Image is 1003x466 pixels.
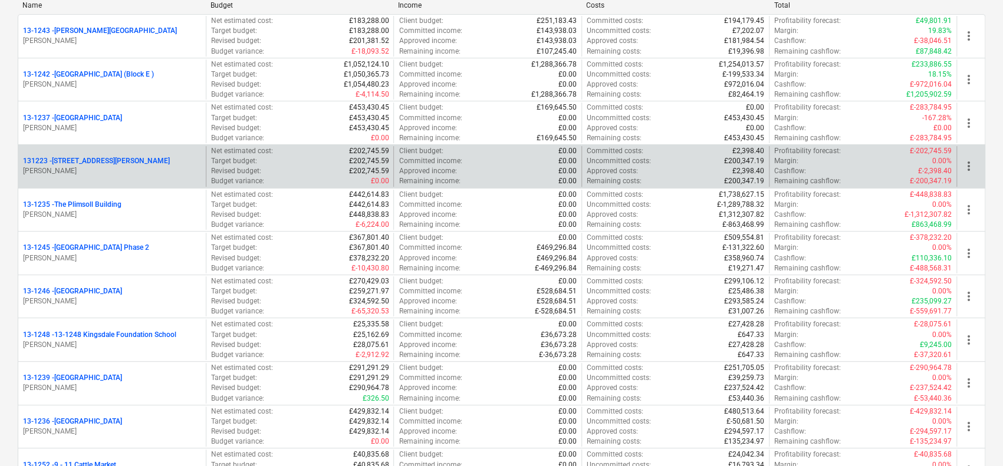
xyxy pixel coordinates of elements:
[399,306,460,316] p: Remaining income :
[910,146,952,156] p: £-202,745.59
[962,203,976,217] span: more_vert
[932,200,952,210] p: 0.00%
[348,26,389,36] p: £183,288.00
[23,26,201,46] div: 13-1243 -[PERSON_NAME][GEOGRAPHIC_DATA][PERSON_NAME]
[558,176,577,186] p: £0.00
[23,166,201,176] p: [PERSON_NAME]
[910,306,952,316] p: £-559,691.77
[558,156,577,166] p: £0.00
[211,210,261,220] p: Revised budget :
[23,70,154,80] p: 13-1242 - [GEOGRAPHIC_DATA] (Block E )
[211,276,273,286] p: Net estimated cost :
[587,123,638,133] p: Approved costs :
[728,90,764,100] p: £82,464.19
[537,286,577,296] p: £528,684.51
[558,200,577,210] p: £0.00
[724,296,764,306] p: £293,585.24
[774,200,798,210] p: Margin :
[211,319,273,329] p: Net estimated cost :
[399,233,443,243] p: Client budget :
[23,417,201,437] div: 13-1236 -[GEOGRAPHIC_DATA][PERSON_NAME]
[910,80,952,90] p: £-972,016.04
[558,166,577,176] p: £0.00
[399,210,456,220] p: Approved income :
[558,319,577,329] p: £0.00
[537,253,577,263] p: £469,296.84
[211,166,261,176] p: Revised budget :
[211,233,273,243] p: Net estimated cost :
[23,286,122,296] p: 13-1246 - [GEOGRAPHIC_DATA]
[932,286,952,296] p: 0.00%
[587,80,638,90] p: Approved costs :
[537,16,577,26] p: £251,183.43
[23,200,201,220] div: 13-1235 -The Plimsoll Building[PERSON_NAME]
[211,90,264,100] p: Budget variance :
[774,286,798,296] p: Margin :
[211,330,257,340] p: Target budget :
[558,190,577,200] p: £0.00
[23,383,201,393] p: [PERSON_NAME]
[728,319,764,329] p: £27,428.28
[541,330,577,340] p: £36,673.28
[774,319,841,329] p: Profitability forecast :
[558,70,577,80] p: £0.00
[587,330,651,340] p: Uncommitted costs :
[724,133,764,143] p: £453,430.45
[558,123,577,133] p: £0.00
[535,306,577,316] p: £-528,684.51
[918,166,952,176] p: £-2,398.40
[23,427,201,437] p: [PERSON_NAME]
[211,340,261,350] p: Revised budget :
[23,200,121,210] p: 13-1235 - The Plimsoll Building
[23,243,149,253] p: 13-1245 - [GEOGRAPHIC_DATA] Phase 2
[722,220,764,230] p: £-863,468.99
[211,286,257,296] p: Target budget :
[774,243,798,253] p: Margin :
[587,286,651,296] p: Uncommitted costs :
[348,253,389,263] p: £378,232.20
[348,233,389,243] p: £367,801.40
[348,286,389,296] p: £259,271.97
[916,16,952,26] p: £49,801.91
[587,350,642,360] p: Remaining costs :
[531,60,577,70] p: £1,288,366.78
[23,26,177,36] p: 13-1243 - [PERSON_NAME][GEOGRAPHIC_DATA]
[914,36,952,46] p: £-38,046.51
[722,70,764,80] p: £-199,533.34
[587,319,643,329] p: Committed costs :
[355,350,389,360] p: £-2,912.92
[351,263,389,273] p: £-10,430.80
[724,113,764,123] p: £453,430.45
[774,210,806,220] p: Cashflow :
[724,176,764,186] p: £200,347.19
[587,156,651,166] p: Uncommitted costs :
[587,36,638,46] p: Approved costs :
[774,16,841,26] p: Profitability forecast :
[211,263,264,273] p: Budget variance :
[23,373,122,383] p: 13-1239 - [GEOGRAPHIC_DATA]
[916,47,952,57] p: £87,848.42
[399,166,456,176] p: Approved income :
[399,286,462,296] p: Committed income :
[724,156,764,166] p: £200,347.19
[587,26,651,36] p: Uncommitted costs :
[211,1,389,9] div: Budget
[558,80,577,90] p: £0.00
[774,113,798,123] p: Margin :
[399,80,456,90] p: Approved income :
[351,47,389,57] p: £-18,093.52
[399,330,462,340] p: Committed income :
[587,340,638,350] p: Approved costs :
[962,376,976,390] span: more_vert
[724,233,764,243] p: £509,554.81
[719,190,764,200] p: £1,738,627.15
[211,146,273,156] p: Net estimated cost :
[353,340,389,350] p: £28,075.61
[23,373,201,393] div: 13-1239 -[GEOGRAPHIC_DATA][PERSON_NAME]
[587,200,651,210] p: Uncommitted costs :
[23,80,201,90] p: [PERSON_NAME]
[399,36,456,46] p: Approved income :
[399,47,460,57] p: Remaining income :
[774,90,841,100] p: Remaining cashflow :
[23,113,201,133] div: 13-1237 -[GEOGRAPHIC_DATA][PERSON_NAME]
